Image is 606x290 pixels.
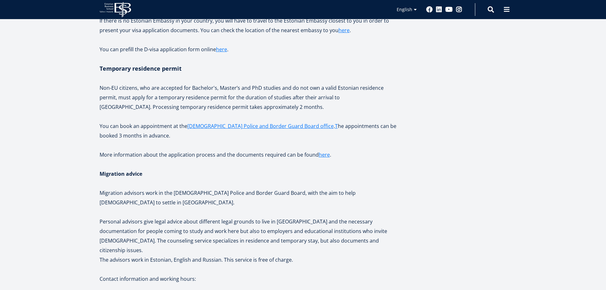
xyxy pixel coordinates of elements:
[100,65,182,72] strong: Temporary residence permit
[187,121,334,131] a: [DEMOGRAPHIC_DATA] Police and Border Guard Board office
[100,150,402,169] p: More information about the application process and the documents required can be found .
[319,150,330,159] a: here
[338,25,350,35] a: here
[100,255,402,265] p: The advisors work in Estonian, English and Russian. This service is free of charge.
[456,6,462,13] a: Instagram
[100,170,142,177] strong: Migration advice
[100,188,402,207] p: Migration advisors work in the [DEMOGRAPHIC_DATA] Police and Border Guard Board, with the aim to ...
[436,6,442,13] a: Linkedin
[100,83,402,112] p: Non-EU citizens, who are accepted for Bachelor's, Master’s and PhD studies and do not own a valid...
[335,121,338,131] a: T
[100,45,402,54] p: You can prefill the D-visa application form online .
[100,16,402,35] p: If there is no Estonian Embassy in your country, you will have to travel to the Estonian Embassy ...
[100,121,402,140] p: You can book an appointment at the . he appointments can be booked 3 months in advance.
[100,217,402,255] p: Personal advisors give legal advice about different legal grounds to live in [GEOGRAPHIC_DATA] an...
[426,6,433,13] a: Facebook
[445,6,453,13] a: Youtube
[100,274,402,284] p: Contact information and working hours:
[216,45,227,54] a: here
